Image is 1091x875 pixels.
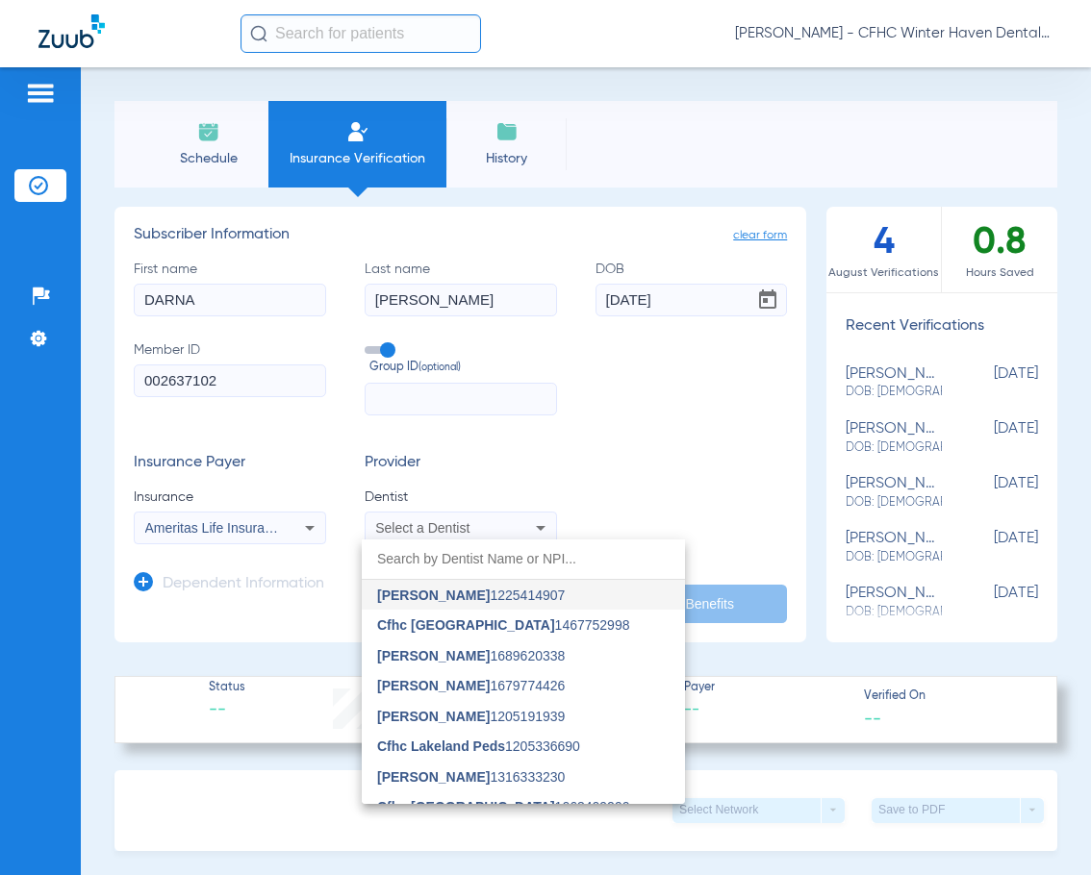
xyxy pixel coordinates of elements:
[377,618,629,632] span: 1467752998
[377,617,555,633] span: Cfhc [GEOGRAPHIC_DATA]
[377,709,490,724] span: [PERSON_NAME]
[377,800,629,813] span: 1063409290
[377,588,565,602] span: 1225414907
[377,710,565,723] span: 1205191939
[377,648,490,663] span: [PERSON_NAME]
[377,770,565,784] span: 1316333230
[377,678,490,693] span: [PERSON_NAME]
[377,769,490,785] span: [PERSON_NAME]
[377,739,580,753] span: 1205336690
[362,539,685,579] input: dropdown search
[377,738,505,754] span: Cfhc Lakeland Peds
[377,799,555,814] span: Cfhc [GEOGRAPHIC_DATA]
[377,587,490,603] span: [PERSON_NAME]
[995,783,1091,875] iframe: Chat Widget
[377,649,565,662] span: 1689620338
[377,679,565,692] span: 1679774426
